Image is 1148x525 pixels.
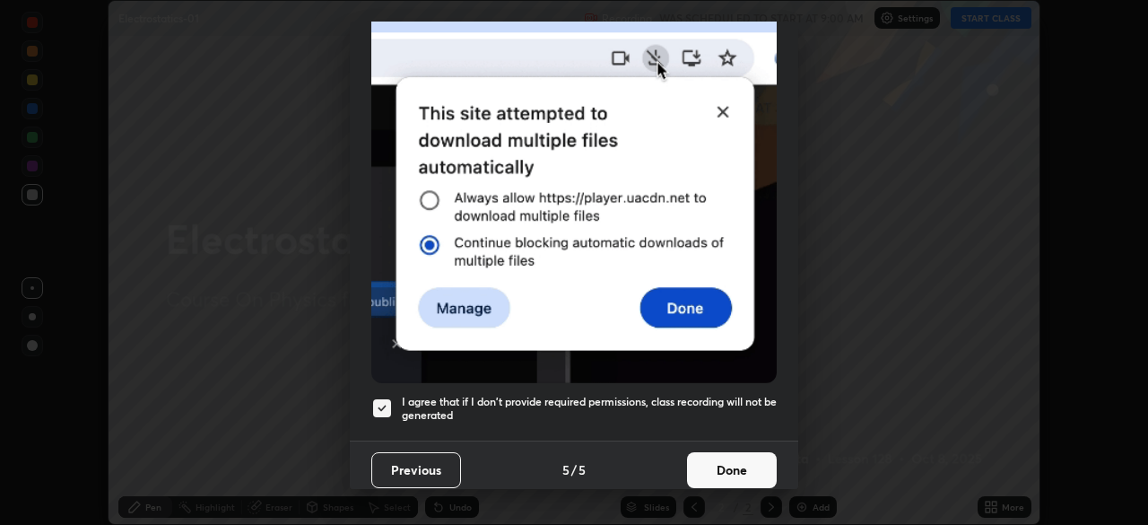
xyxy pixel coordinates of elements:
h4: 5 [562,460,570,479]
button: Previous [371,452,461,488]
h5: I agree that if I don't provide required permissions, class recording will not be generated [402,395,777,423]
h4: 5 [578,460,586,479]
button: Done [687,452,777,488]
h4: / [571,460,577,479]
